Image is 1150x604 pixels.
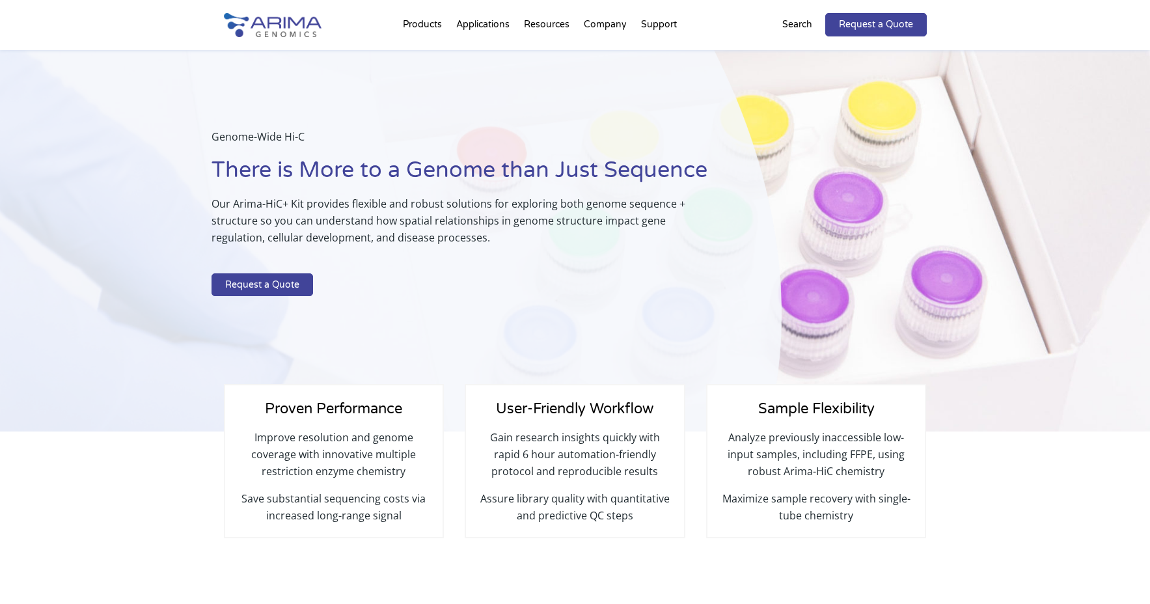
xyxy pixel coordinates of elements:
[212,195,717,256] p: Our Arima-HiC+ Kit provides flexible and robust solutions for exploring both genome sequence + st...
[825,13,927,36] a: Request a Quote
[212,273,313,297] a: Request a Quote
[758,400,875,417] span: Sample Flexibility
[496,400,653,417] span: User-Friendly Workflow
[479,429,670,490] p: Gain research insights quickly with rapid 6 hour automation-friendly protocol and reproducible re...
[212,128,717,156] p: Genome-Wide Hi-C
[212,156,717,195] h1: There is More to a Genome than Just Sequence
[224,13,322,37] img: Arima-Genomics-logo
[265,400,402,417] span: Proven Performance
[238,429,430,490] p: Improve resolution and genome coverage with innovative multiple restriction enzyme chemistry
[479,490,670,524] p: Assure library quality with quantitative and predictive QC steps
[720,490,912,524] p: Maximize sample recovery with single-tube chemistry
[238,490,430,524] p: Save substantial sequencing costs via increased long-range signal
[782,16,812,33] p: Search
[720,429,912,490] p: Analyze previously inaccessible low-input samples, including FFPE, using robust Arima-HiC chemistry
